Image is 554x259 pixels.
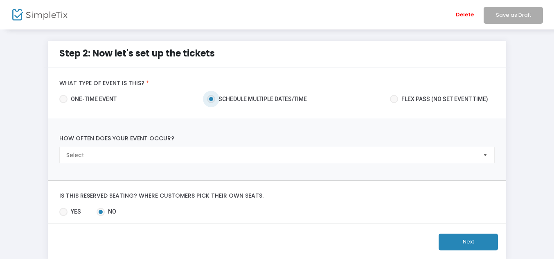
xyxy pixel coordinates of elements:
span: Flex pass (no set event time) [398,95,488,104]
span: Schedule multiple dates/time [215,95,307,104]
label: What type of event is this? [59,80,494,87]
label: How often does your event occur? [56,130,499,147]
label: Is this reserved seating? Where customers pick their own seats. [59,192,494,200]
span: one-time event [68,95,117,104]
span: Step 2: Now let's set up the tickets [59,47,215,60]
span: Select [66,151,476,159]
span: Delete [456,4,474,26]
span: Yes [68,207,81,216]
button: Next [439,234,498,250]
span: No [105,207,116,216]
button: Select [480,147,491,163]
